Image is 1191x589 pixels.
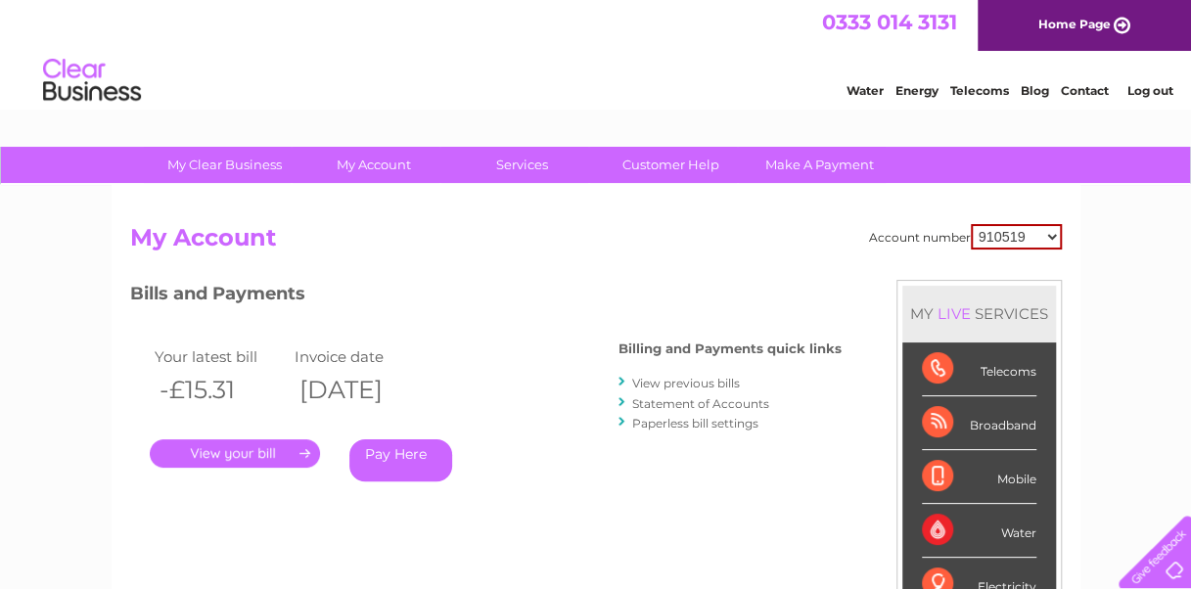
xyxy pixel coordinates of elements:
[822,10,957,34] a: 0333 014 3131
[144,147,305,183] a: My Clear Business
[950,83,1009,98] a: Telecoms
[632,396,769,411] a: Statement of Accounts
[618,341,842,356] h4: Billing and Payments quick links
[590,147,752,183] a: Customer Help
[922,504,1036,558] div: Water
[1126,83,1172,98] a: Log out
[1021,83,1049,98] a: Blog
[902,286,1056,341] div: MY SERVICES
[922,450,1036,504] div: Mobile
[895,83,939,98] a: Energy
[349,439,452,481] a: Pay Here
[632,376,740,390] a: View previous bills
[150,370,291,410] th: -£15.31
[134,11,1059,95] div: Clear Business is a trading name of Verastar Limited (registered in [GEOGRAPHIC_DATA] No. 3667643...
[922,396,1036,450] div: Broadband
[130,280,842,314] h3: Bills and Payments
[130,224,1062,261] h2: My Account
[293,147,454,183] a: My Account
[739,147,900,183] a: Make A Payment
[150,439,320,468] a: .
[150,343,291,370] td: Your latest bill
[441,147,603,183] a: Services
[42,51,142,111] img: logo.png
[1061,83,1109,98] a: Contact
[869,224,1062,249] div: Account number
[922,342,1036,396] div: Telecoms
[934,304,975,323] div: LIVE
[290,370,431,410] th: [DATE]
[847,83,884,98] a: Water
[632,416,758,430] a: Paperless bill settings
[290,343,431,370] td: Invoice date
